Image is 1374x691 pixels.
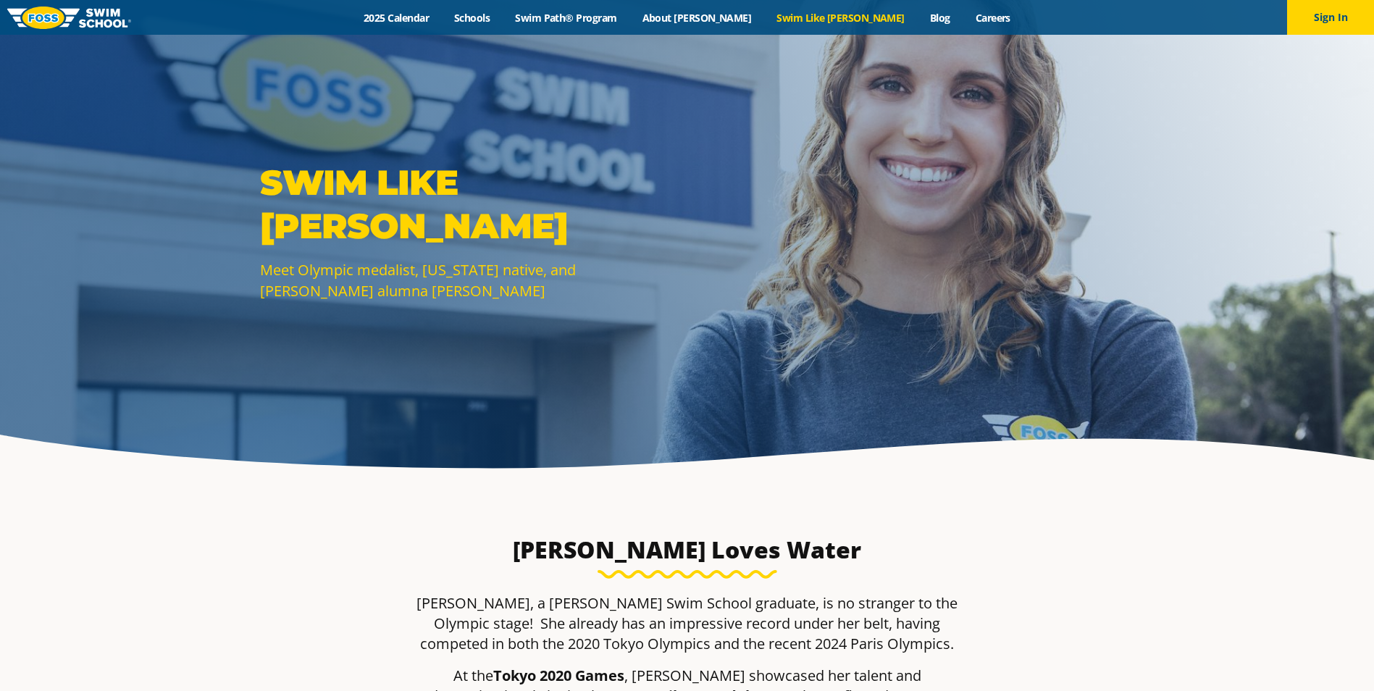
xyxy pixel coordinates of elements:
[7,7,131,29] img: FOSS Swim School Logo
[764,11,918,25] a: Swim Like [PERSON_NAME]
[503,11,629,25] a: Swim Path® Program
[260,259,680,301] p: Meet Olympic medalist, [US_STATE] native, and [PERSON_NAME] alumna [PERSON_NAME]
[963,11,1023,25] a: Careers
[351,11,442,25] a: 2025 Calendar
[260,161,680,248] p: SWIM LIKE [PERSON_NAME]
[629,11,764,25] a: About [PERSON_NAME]
[493,666,624,685] strong: Tokyo 2020 Games
[405,593,970,654] p: [PERSON_NAME], a [PERSON_NAME] Swim School graduate, is no stranger to the Olympic stage! She alr...
[490,535,884,564] h3: [PERSON_NAME] Loves Water
[917,11,963,25] a: Blog
[442,11,503,25] a: Schools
